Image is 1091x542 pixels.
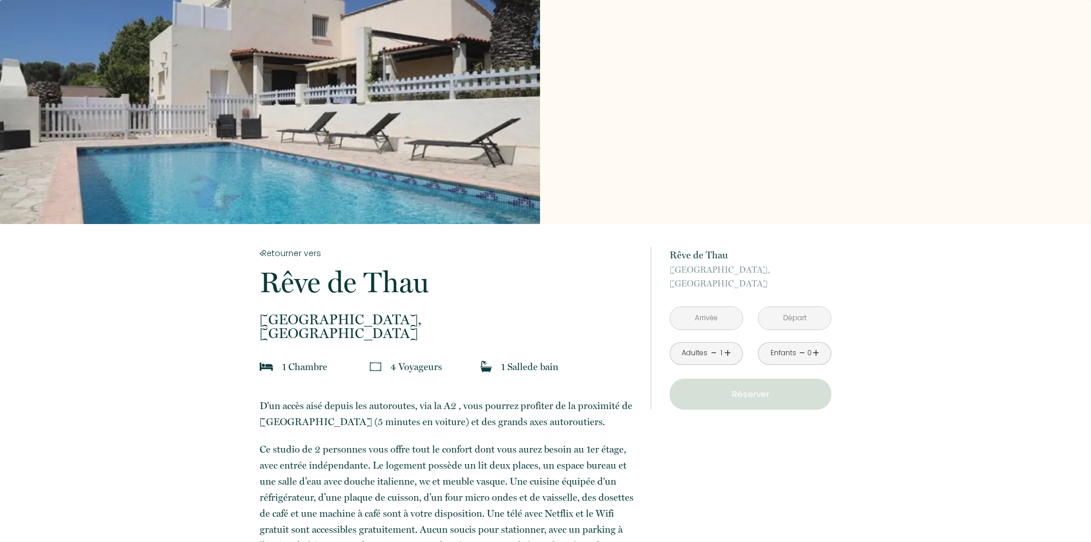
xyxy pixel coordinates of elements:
button: Réserver [670,379,831,410]
input: Arrivée [670,307,742,329]
input: Départ [758,307,831,329]
p: 1 Chambre [282,359,327,375]
p: 1 Salle de bain [501,359,558,375]
div: 1 [718,348,724,359]
p: Réserver [674,387,827,401]
a: + [724,344,731,362]
p: [GEOGRAPHIC_DATA] [670,263,831,290]
a: Retourner vers [260,247,636,260]
p: Rêve de Thau [670,247,831,263]
p: D'un accès aisé depuis les autoroutes, via la A2 , vous pourrez profiter de la proximité de [GEOG... [260,398,636,430]
div: Enfants [771,348,796,359]
p: Rêve de Thau [260,268,636,297]
a: - [799,344,805,362]
div: Adultes [682,348,707,359]
img: guests [370,361,381,372]
span: [GEOGRAPHIC_DATA], [670,263,831,277]
div: 0 [807,348,812,359]
p: [GEOGRAPHIC_DATA] [260,313,636,340]
span: s [438,361,442,372]
span: [GEOGRAPHIC_DATA], [260,313,636,327]
a: + [812,344,819,362]
p: 4 Voyageur [390,359,442,375]
a: - [711,344,717,362]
